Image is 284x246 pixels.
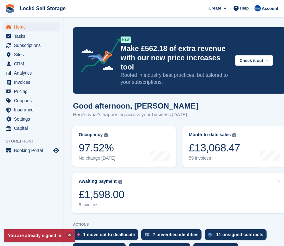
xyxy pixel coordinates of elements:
[189,132,231,137] div: Month-to-date sales
[79,202,124,208] div: 6 invoices
[3,78,60,87] a: menu
[76,38,120,75] img: price-adjustments-announcement-icon-8257ccfd72463d97f412b2fc003d46551f7dbcb40ab6d574587a9cd5c0d94...
[208,233,213,236] img: contract_signature_icon-13c848040528278c33f63329250d36e43548de30e8caae1d1a13099fd9432cc5.svg
[52,147,60,154] a: Preview store
[3,96,60,105] a: menu
[79,141,116,154] div: 97.52%
[73,111,198,118] p: Here's what's happening across your business [DATE]
[14,115,52,123] span: Settings
[14,87,52,96] span: Pricing
[205,229,270,243] a: 11 unsigned contracts
[121,44,230,72] p: Make £562.18 of extra revenue with our new price increases tool
[3,50,60,59] a: menu
[3,59,60,68] a: menu
[118,180,122,184] img: icon-info-grey-7440780725fd019a000dd9b08b2336e03edf1995a4989e88bcd33f0948082b44.svg
[3,124,60,133] a: menu
[73,102,198,110] h1: Good afternoon, [PERSON_NAME]
[104,133,108,137] img: icon-info-grey-7440780725fd019a000dd9b08b2336e03edf1995a4989e88bcd33f0948082b44.svg
[72,126,176,167] a: Occupancy 97.52% No change [DATE]
[14,23,52,31] span: Home
[79,156,116,161] div: No change [DATE]
[121,37,131,43] div: NEW
[14,59,52,68] span: CRM
[189,156,240,161] div: 59 invoices
[3,146,60,155] a: menu
[3,105,60,114] a: menu
[83,232,135,237] div: 1 move out to deallocate
[14,124,52,133] span: Capital
[14,69,52,77] span: Analytics
[153,232,198,237] div: 7 unverified identities
[14,41,52,50] span: Subscriptions
[262,5,278,12] span: Account
[77,233,80,236] img: move_outs_to_deallocate_icon-f764333ba52eb49d3ac5e1228854f67142a1ed5810a6f6cc68b1a99e826820c5.svg
[3,115,60,123] a: menu
[3,23,60,31] a: menu
[79,132,102,137] div: Occupancy
[14,78,52,87] span: Invoices
[6,138,63,144] span: Storefront
[121,72,230,86] p: Rooted in industry best practices, but tailored to your subscriptions.
[5,4,15,13] img: stora-icon-8386f47178a22dfd0bd8f6a31ec36ba5ce8667c1dd55bd0f319d3a0aa187defe.svg
[79,188,124,201] div: £1,598.00
[254,5,261,11] img: Jonny Bleach
[14,146,52,155] span: Booking Portal
[232,133,236,137] img: icon-info-grey-7440780725fd019a000dd9b08b2336e03edf1995a4989e88bcd33f0948082b44.svg
[3,69,60,77] a: menu
[208,5,221,11] span: Create
[235,55,273,66] button: Check it out →
[3,87,60,96] a: menu
[240,5,249,11] span: Help
[14,50,52,59] span: Sites
[17,3,68,14] a: Lockd Self Storage
[216,232,263,237] div: 11 unsigned contracts
[79,179,117,184] div: Awaiting payment
[14,105,52,114] span: Insurance
[73,229,141,243] a: 1 move out to deallocate
[189,141,240,154] div: £13,068.47
[141,229,205,243] a: 7 unverified identities
[145,233,149,236] img: verify_identity-adf6edd0f0f0b5bbfe63781bf79b02c33cf7c696d77639b501bdc392416b5a36.svg
[3,32,60,41] a: menu
[14,32,52,41] span: Tasks
[14,96,52,105] span: Coupons
[3,41,60,50] a: menu
[4,229,75,242] p: You are already signed in.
